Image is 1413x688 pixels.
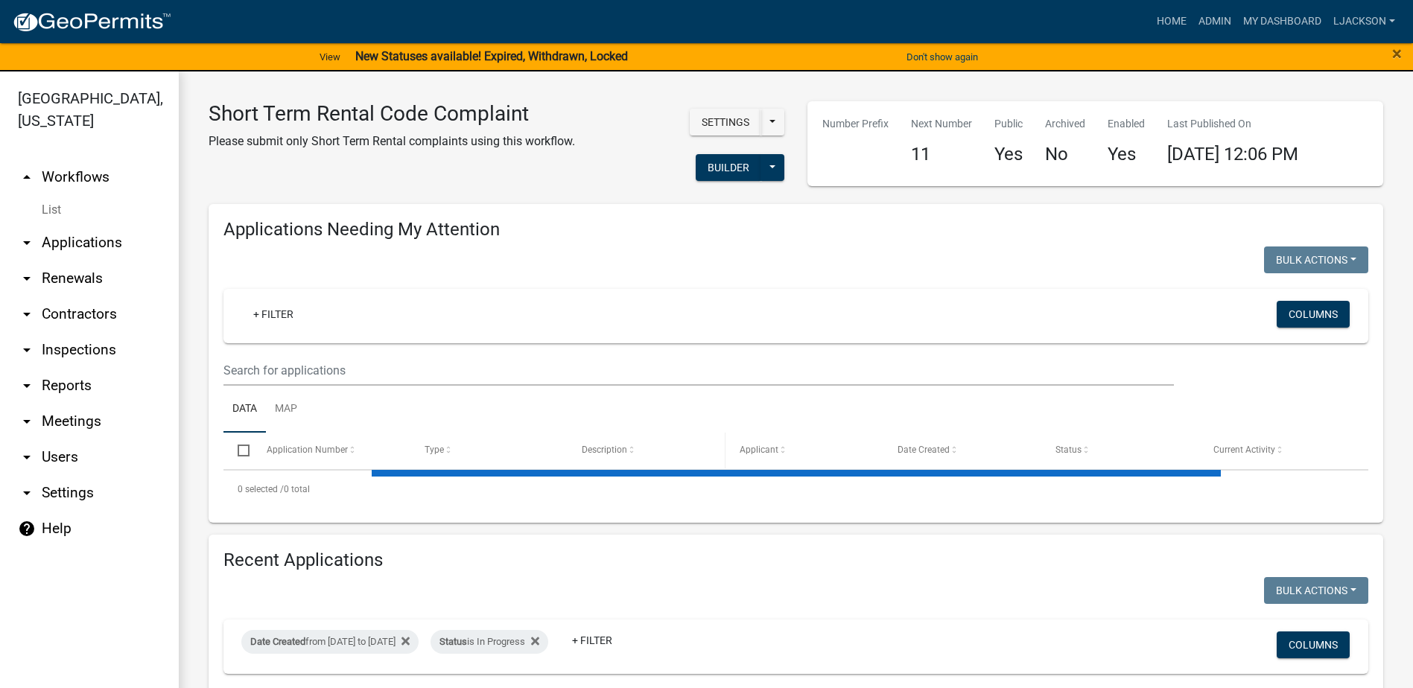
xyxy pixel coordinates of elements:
[883,433,1041,468] datatable-header-cell: Date Created
[582,445,627,455] span: Description
[252,433,410,468] datatable-header-cell: Application Number
[238,484,284,494] span: 0 selected /
[1055,445,1082,455] span: Status
[725,433,883,468] datatable-header-cell: Applicant
[1392,43,1402,64] span: ×
[209,101,575,127] h3: Short Term Rental Code Complaint
[1277,631,1350,658] button: Columns
[740,445,778,455] span: Applicant
[822,116,889,132] p: Number Prefix
[1045,144,1085,165] h4: No
[355,49,628,63] strong: New Statuses available! Expired, Withdrawn, Locked
[223,433,252,468] datatable-header-cell: Select
[1045,116,1085,132] p: Archived
[18,270,36,287] i: arrow_drop_down
[901,45,984,69] button: Don't show again
[250,636,305,647] span: Date Created
[994,116,1023,132] p: Public
[18,520,36,538] i: help
[568,433,725,468] datatable-header-cell: Description
[1151,7,1193,36] a: Home
[223,471,1368,508] div: 0 total
[223,219,1368,241] h4: Applications Needing My Attention
[425,445,444,455] span: Type
[18,448,36,466] i: arrow_drop_down
[1167,116,1298,132] p: Last Published On
[1193,7,1237,36] a: Admin
[1264,577,1368,604] button: Bulk Actions
[1327,7,1401,36] a: ljackson
[439,636,467,647] span: Status
[18,377,36,395] i: arrow_drop_down
[696,154,761,181] button: Builder
[266,386,306,433] a: Map
[267,445,348,455] span: Application Number
[223,550,1368,571] h4: Recent Applications
[314,45,346,69] a: View
[18,168,36,186] i: arrow_drop_up
[994,144,1023,165] h4: Yes
[223,386,266,433] a: Data
[690,109,761,136] button: Settings
[911,116,972,132] p: Next Number
[431,630,548,654] div: is In Progress
[18,234,36,252] i: arrow_drop_down
[18,484,36,502] i: arrow_drop_down
[1277,301,1350,328] button: Columns
[223,355,1174,386] input: Search for applications
[1108,144,1145,165] h4: Yes
[241,301,305,328] a: + Filter
[18,341,36,359] i: arrow_drop_down
[410,433,568,468] datatable-header-cell: Type
[241,630,419,654] div: from [DATE] to [DATE]
[560,627,624,654] a: + Filter
[1264,246,1368,273] button: Bulk Actions
[898,445,950,455] span: Date Created
[1199,433,1357,468] datatable-header-cell: Current Activity
[209,133,575,150] p: Please submit only Short Term Rental complaints using this workflow.
[18,305,36,323] i: arrow_drop_down
[1108,116,1145,132] p: Enabled
[18,413,36,430] i: arrow_drop_down
[1041,433,1199,468] datatable-header-cell: Status
[1237,7,1327,36] a: My Dashboard
[1213,445,1275,455] span: Current Activity
[911,144,972,165] h4: 11
[1392,45,1402,63] button: Close
[1167,144,1298,165] span: [DATE] 12:06 PM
